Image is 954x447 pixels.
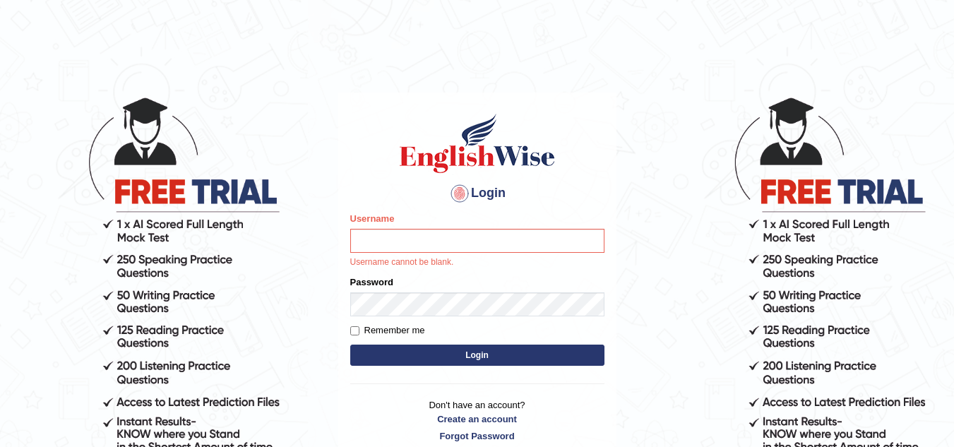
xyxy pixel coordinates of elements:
button: Login [350,345,604,366]
label: Username [350,212,395,225]
label: Remember me [350,323,425,338]
a: Create an account [350,412,604,426]
input: Remember me [350,326,359,335]
h4: Login [350,182,604,205]
p: Username cannot be blank. [350,256,604,269]
label: Password [350,275,393,289]
p: Don't have an account? [350,398,604,442]
img: Logo of English Wise sign in for intelligent practice with AI [397,112,558,175]
a: Forgot Password [350,429,604,443]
